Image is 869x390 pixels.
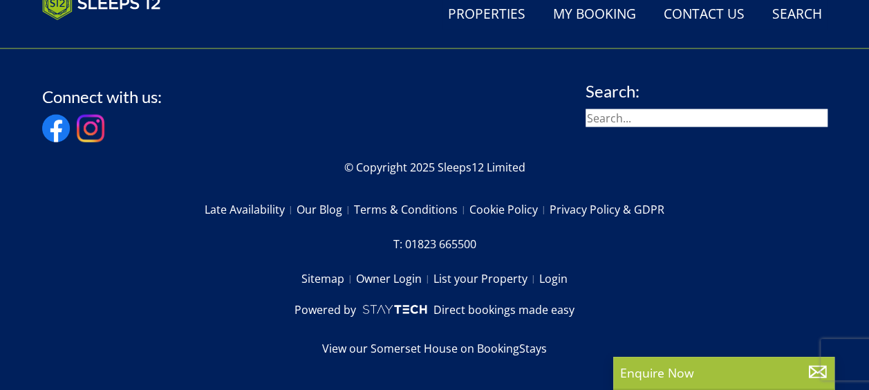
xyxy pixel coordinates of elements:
[356,267,433,290] a: Owner Login
[297,198,354,221] a: Our Blog
[322,340,547,357] a: View our Somerset House on BookingStays
[433,267,539,290] a: List your Property
[586,82,828,100] h3: Search:
[42,115,70,142] img: Facebook
[620,364,828,382] p: Enquire Now
[295,301,574,318] a: Powered byDirect bookings made easy
[301,267,356,290] a: Sitemap
[393,232,476,256] a: T: 01823 665500
[586,109,828,127] input: Search...
[77,115,104,142] img: Instagram
[205,198,297,221] a: Late Availability
[539,267,568,290] a: Login
[354,198,469,221] a: Terms & Conditions
[362,301,428,318] img: scrumpy.png
[550,198,664,221] a: Privacy Policy & GDPR
[42,159,828,176] p: © Copyright 2025 Sleeps12 Limited
[469,198,550,221] a: Cookie Policy
[42,88,162,106] h3: Connect with us:
[35,29,180,41] iframe: Customer reviews powered by Trustpilot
